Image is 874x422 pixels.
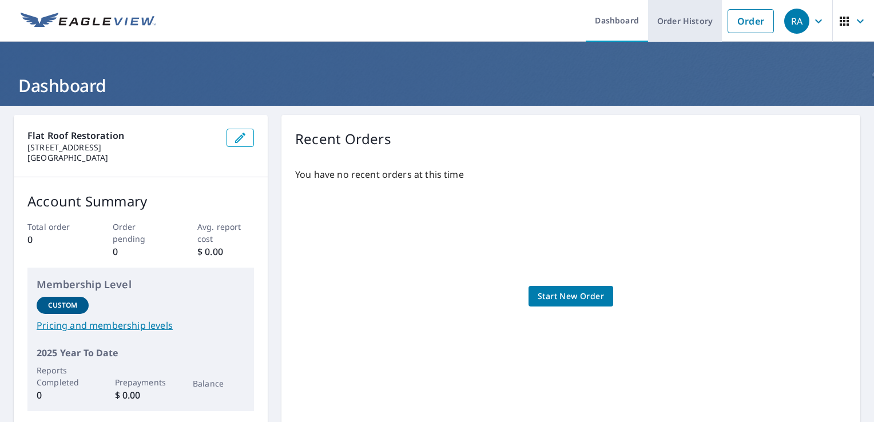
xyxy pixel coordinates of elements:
p: 0 [37,388,89,402]
p: Total order [27,221,84,233]
p: Custom [48,300,78,310]
p: [STREET_ADDRESS] [27,142,217,153]
p: 2025 Year To Date [37,346,245,360]
div: RA [784,9,809,34]
p: $ 0.00 [115,388,167,402]
a: Pricing and membership levels [37,319,245,332]
p: Flat Roof Restoration [27,129,217,142]
p: Order pending [113,221,169,245]
p: Balance [193,377,245,389]
p: Recent Orders [295,129,391,149]
a: Order [728,9,774,33]
a: Start New Order [529,286,613,307]
p: 0 [27,233,84,246]
p: 0 [113,245,169,258]
p: $ 0.00 [197,245,254,258]
p: Reports Completed [37,364,89,388]
p: Avg. report cost [197,221,254,245]
p: Prepayments [115,376,167,388]
p: [GEOGRAPHIC_DATA] [27,153,217,163]
span: Start New Order [538,289,604,304]
img: EV Logo [21,13,156,30]
h1: Dashboard [14,74,860,97]
p: You have no recent orders at this time [295,168,847,181]
p: Membership Level [37,277,245,292]
p: Account Summary [27,191,254,212]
